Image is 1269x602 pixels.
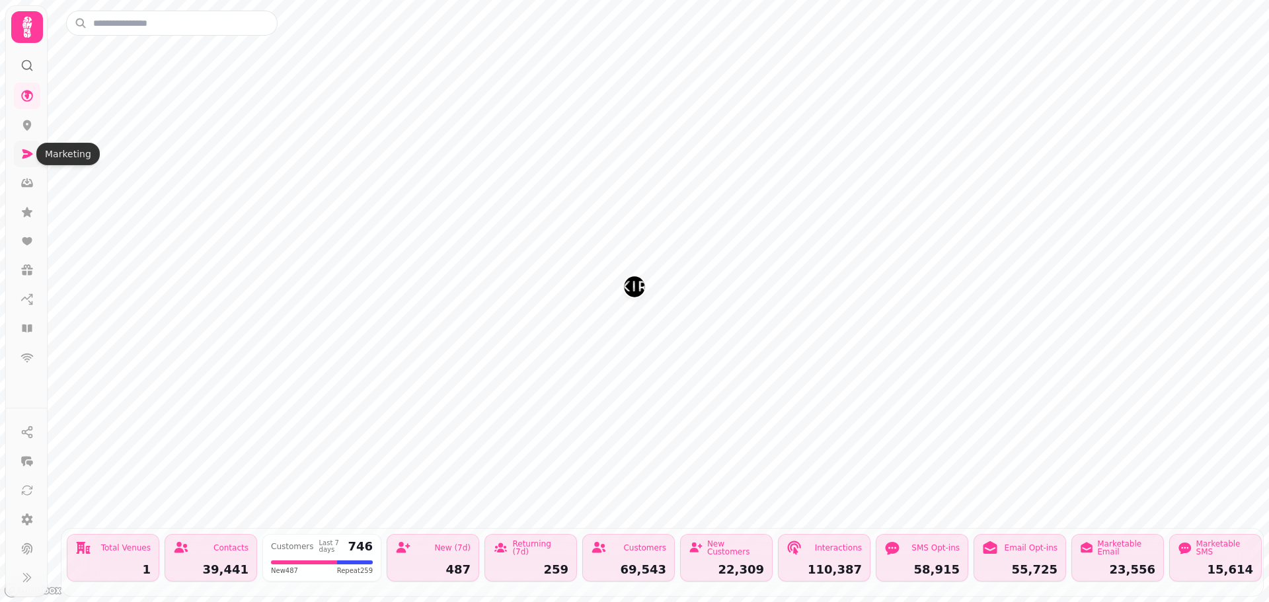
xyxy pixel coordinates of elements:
div: 23,556 [1080,564,1155,576]
div: 487 [395,564,471,576]
div: Customers [623,544,666,552]
div: Interactions [815,544,862,552]
a: Mapbox logo [4,583,62,598]
div: 259 [493,564,568,576]
div: 22,309 [689,564,764,576]
div: SMS Opt-ins [911,544,960,552]
div: 1 [75,564,151,576]
div: Marketable Email [1097,540,1155,556]
div: Marketable SMS [1196,540,1253,556]
div: 39,441 [173,564,249,576]
div: Returning (7d) [512,540,568,556]
div: Total Venues [101,544,151,552]
div: Email Opt-ins [1005,544,1057,552]
div: 69,543 [591,564,666,576]
div: New Customers [707,540,764,556]
div: 15,614 [1178,564,1253,576]
button: Whitekirk Hill [624,276,645,297]
div: 746 [348,541,373,552]
div: Map marker [624,276,645,301]
div: Marketing [36,143,100,165]
div: Contacts [213,544,249,552]
div: Customers [271,543,314,550]
div: New (7d) [434,544,471,552]
div: 110,387 [787,564,862,576]
span: Repeat 259 [337,566,373,576]
div: 58,915 [884,564,960,576]
div: 55,725 [982,564,1057,576]
span: New 487 [271,566,298,576]
div: Last 7 days [319,540,343,553]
